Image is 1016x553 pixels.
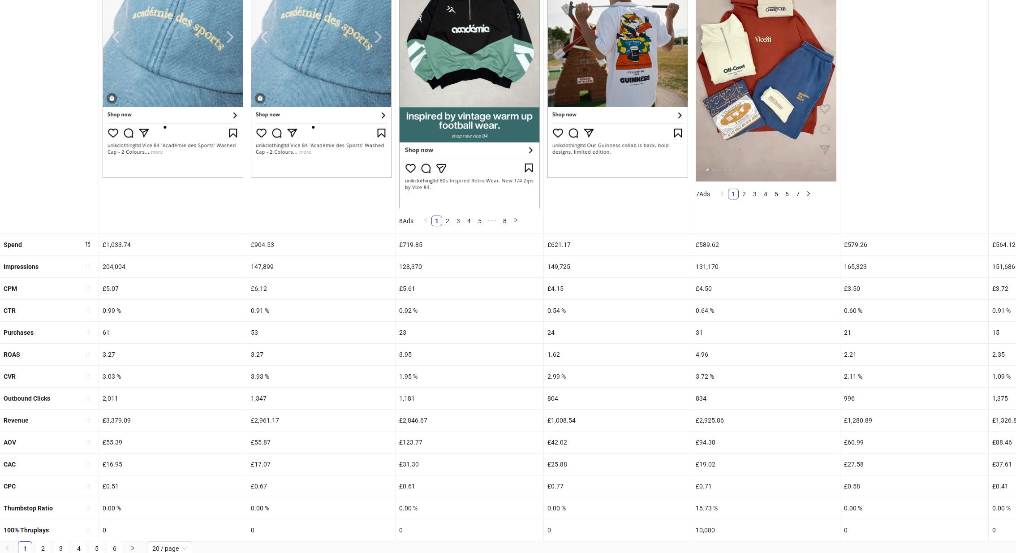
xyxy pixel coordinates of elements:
div: 3.93 % [247,366,395,387]
div: 149,725 [544,256,692,277]
span: sort-ascending [85,373,91,380]
div: £2,925.86 [692,410,840,431]
li: Next 5 Pages [485,216,499,226]
span: sort-ascending [85,285,91,291]
div: 131,170 [692,256,840,277]
div: 0.00 % [840,497,988,519]
div: £2,961.17 [247,410,395,431]
div: 1.95 % [396,366,543,387]
b: 100% Thruplays [4,527,49,534]
div: 1.62 [544,344,692,365]
span: sort-ascending [85,505,91,511]
li: 5 [771,189,782,199]
div: £579.26 [840,234,988,255]
span: sort-ascending [85,483,91,489]
span: ••• [485,216,499,226]
div: 0.91 % [247,300,395,321]
div: 3.27 [247,344,395,365]
li: Next Page [803,189,814,199]
div: £0.61 [396,475,543,497]
div: £42.02 [544,432,692,453]
li: 7 [792,189,803,199]
a: 7 [793,189,803,199]
div: 0 [396,519,543,541]
span: 7 Ads [696,190,710,198]
b: Purchases [4,329,34,336]
li: Previous Page [421,216,431,226]
div: £4.50 [692,278,840,299]
b: CTR [4,307,16,314]
div: 0.60 % [840,300,988,321]
div: 16.73 % [692,497,840,519]
div: 1,347 [247,388,395,409]
div: £5.07 [99,278,247,299]
div: £589.62 [692,234,840,255]
button: left [421,216,431,226]
b: CPM [4,285,17,292]
b: Revenue [4,417,29,424]
a: 1 [728,189,738,199]
div: 0.64 % [692,300,840,321]
div: 0 [247,519,395,541]
div: 0.00 % [99,497,247,519]
span: right [513,217,518,223]
div: 21 [840,322,988,343]
div: £17.07 [247,454,395,475]
b: Spend [4,241,22,248]
li: Next Page [510,216,521,226]
div: 3.72 % [692,366,840,387]
div: 0.92 % [396,300,543,321]
span: left [720,191,725,196]
b: CVR [4,373,16,380]
span: right [130,545,135,551]
div: £621.17 [544,234,692,255]
li: 5 [474,216,485,226]
div: 3.27 [99,344,247,365]
div: £4.15 [544,278,692,299]
b: AOV [4,439,16,446]
div: £1,033.74 [99,234,247,255]
li: 1 [728,189,739,199]
div: £1,280.89 [840,410,988,431]
div: 10,080 [692,519,840,541]
div: £19.02 [692,454,840,475]
div: 996 [840,388,988,409]
li: 2 [442,216,453,226]
li: 6 [782,189,792,199]
div: 0.54 % [544,300,692,321]
div: £0.71 [692,475,840,497]
div: £0.77 [544,475,692,497]
div: £904.53 [247,234,395,255]
div: £55.87 [247,432,395,453]
span: sort-ascending [85,329,91,335]
div: £2,846.67 [396,410,543,431]
div: £3.50 [840,278,988,299]
div: 1,181 [396,388,543,409]
div: £5.61 [396,278,543,299]
div: £55.39 [99,432,247,453]
b: ROAS [4,351,20,358]
div: £0.51 [99,475,247,497]
div: 3.03 % [99,366,247,387]
span: sort-ascending [85,461,91,467]
a: 3 [750,189,760,199]
span: 8 Ads [399,217,413,225]
a: 3 [453,216,463,226]
span: sort-ascending [85,263,91,269]
div: 2.11 % [840,366,988,387]
div: 2,011 [99,388,247,409]
div: £6.12 [247,278,395,299]
span: sort-descending [85,241,91,247]
div: 4.96 [692,344,840,365]
span: sort-ascending [85,439,91,445]
b: Thumbstop Ratio [4,505,53,512]
div: £1,008.54 [544,410,692,431]
button: right [510,216,521,226]
span: sort-ascending [85,395,91,402]
div: £719.85 [396,234,543,255]
b: CAC [4,461,16,468]
div: £0.58 [840,475,988,497]
div: £0.67 [247,475,395,497]
div: £123.77 [396,432,543,453]
div: 834 [692,388,840,409]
